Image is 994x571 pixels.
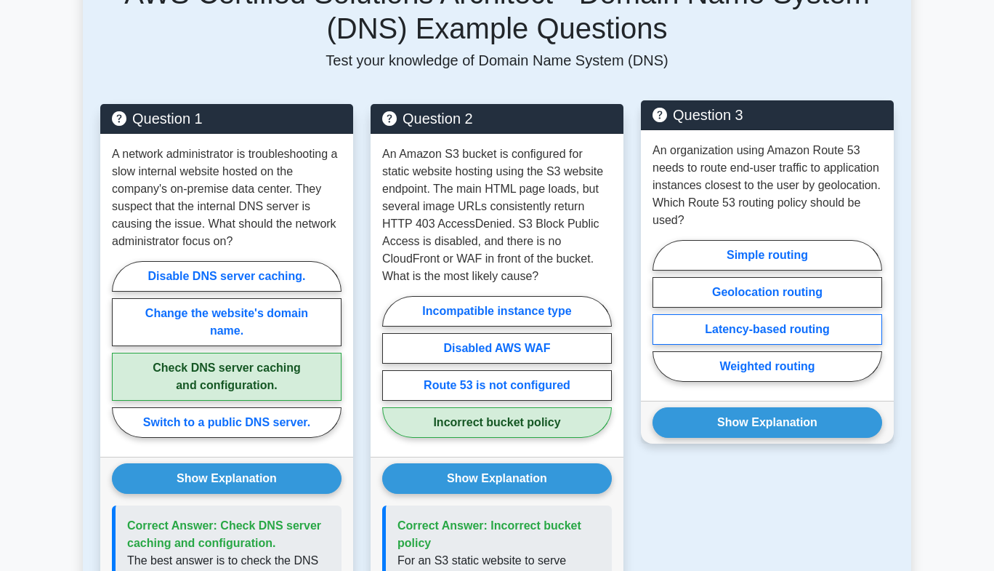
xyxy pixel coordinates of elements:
button: Show Explanation [112,463,342,494]
label: Disabled AWS WAF [382,333,612,364]
label: Disable DNS server caching. [112,261,342,292]
h5: Question 1 [112,110,342,127]
span: Correct Answer: Incorrect bucket policy [397,519,581,549]
p: A network administrator is troubleshooting a slow internal website hosted on the company's on-pre... [112,145,342,250]
label: Weighted routing [652,351,882,382]
label: Change the website's domain name. [112,298,342,346]
h5: Question 3 [652,106,882,124]
label: Latency-based routing [652,314,882,345]
label: Incorrect bucket policy [382,407,612,438]
label: Incompatible instance type [382,296,612,327]
span: Correct Answer: Check DNS server caching and configuration. [127,519,321,549]
h5: Question 2 [382,110,612,127]
button: Show Explanation [382,463,612,494]
p: An organization using Amazon Route 53 needs to route end-user traffic to application instances cl... [652,142,882,229]
label: Route 53 is not configured [382,370,612,401]
button: Show Explanation [652,407,882,438]
p: An Amazon S3 bucket is configured for static website hosting using the S3 website endpoint. The m... [382,145,612,285]
p: Test your knowledge of Domain Name System (DNS) [100,52,894,69]
label: Check DNS server caching and configuration. [112,353,342,401]
label: Geolocation routing [652,277,882,308]
label: Simple routing [652,240,882,271]
label: Switch to a public DNS server. [112,407,342,438]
